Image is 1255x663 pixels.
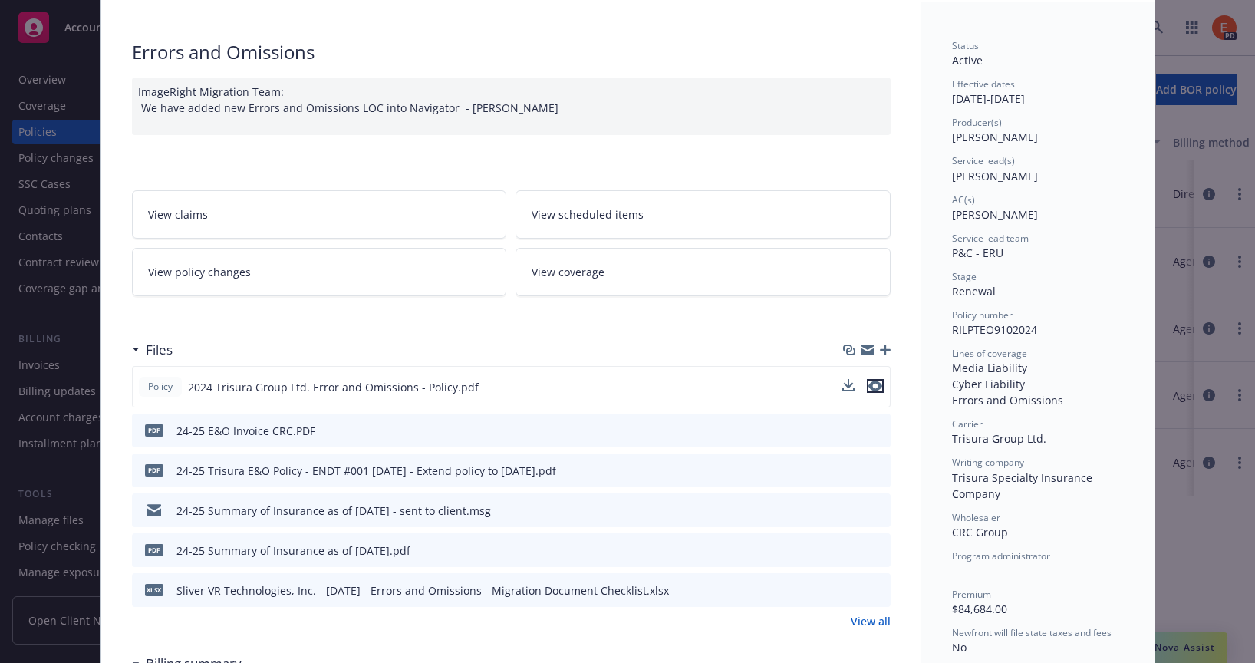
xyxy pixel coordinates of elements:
span: RILPTEO9102024 [952,322,1037,337]
div: 24-25 E&O Invoice CRC.PDF [176,423,315,439]
div: Sliver VR Technologies, Inc. - [DATE] - Errors and Omissions - Migration Document Checklist.xlsx [176,582,669,599]
div: 24-25 Summary of Insurance as of [DATE] - sent to client.msg [176,503,491,519]
span: Effective dates [952,78,1015,91]
span: Policy [145,380,176,394]
span: View claims [148,206,208,223]
button: download file [846,463,858,479]
span: Producer(s) [952,116,1002,129]
span: $84,684.00 [952,602,1007,616]
span: [PERSON_NAME] [952,130,1038,144]
button: preview file [871,503,884,519]
span: View policy changes [148,264,251,280]
span: P&C - ERU [952,246,1003,260]
span: Wholesaler [952,511,1000,524]
span: AC(s) [952,193,975,206]
a: View coverage [516,248,891,296]
span: Program administrator [952,549,1050,562]
span: pdf [145,544,163,556]
span: Service lead team [952,232,1029,245]
div: Files [132,340,173,360]
button: download file [846,503,858,519]
span: - [952,563,956,578]
button: download file [842,379,855,395]
button: preview file [867,379,884,395]
span: PDF [145,424,163,436]
span: View coverage [532,264,604,280]
button: download file [846,423,858,439]
span: CRC Group [952,525,1008,539]
div: 24-25 Trisura E&O Policy - ENDT #001 [DATE] - Extend policy to [DATE].pdf [176,463,556,479]
div: 24-25 Summary of Insurance as of [DATE].pdf [176,543,410,559]
span: No [952,640,967,655]
span: Service lead(s) [952,154,1015,167]
span: Renewal [952,284,996,299]
span: xlsx [145,584,163,595]
span: View scheduled items [532,206,644,223]
button: download file [846,582,858,599]
span: Active [952,53,983,68]
span: Status [952,39,979,52]
div: Media Liability [952,360,1124,376]
a: View claims [132,190,507,239]
span: Trisura Specialty Insurance Company [952,470,1095,501]
button: download file [846,543,858,559]
a: View policy changes [132,248,507,296]
span: [PERSON_NAME] [952,207,1038,222]
div: Cyber Liability [952,376,1124,392]
span: Carrier [952,417,983,430]
span: 2024 Trisura Group Ltd. Error and Omissions - Policy.pdf [188,379,479,395]
span: Stage [952,270,977,283]
button: preview file [871,463,884,479]
button: preview file [871,543,884,559]
a: View all [851,613,891,629]
button: preview file [867,379,884,393]
span: Premium [952,588,991,601]
span: Policy number [952,308,1013,322]
span: [PERSON_NAME] [952,169,1038,183]
div: Errors and Omissions [132,39,891,65]
button: preview file [871,582,884,599]
span: Trisura Group Ltd. [952,431,1046,446]
div: ImageRight Migration Team: We have added new Errors and Omissions LOC into Navigator - [PERSON_NAME] [132,78,891,135]
span: Lines of coverage [952,347,1027,360]
h3: Files [146,340,173,360]
div: [DATE] - [DATE] [952,78,1124,107]
div: Errors and Omissions [952,392,1124,408]
a: View scheduled items [516,190,891,239]
span: Newfront will file state taxes and fees [952,626,1112,639]
button: download file [842,379,855,391]
span: Writing company [952,456,1024,469]
button: preview file [871,423,884,439]
span: pdf [145,464,163,476]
